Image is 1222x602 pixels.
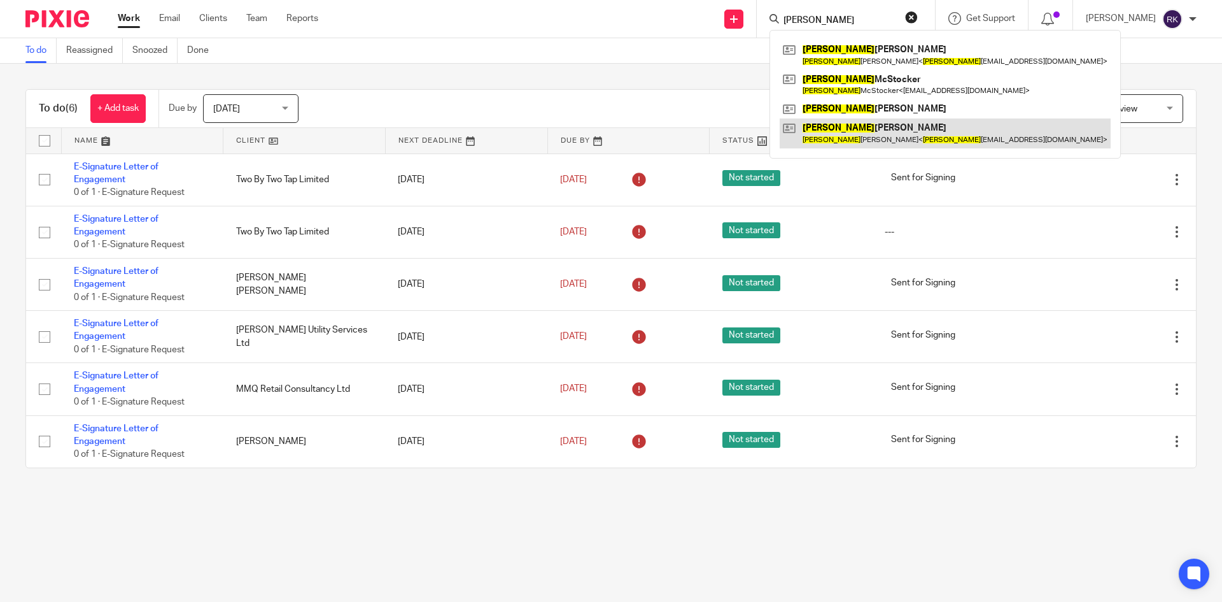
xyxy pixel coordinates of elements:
td: [DATE] [385,311,547,363]
span: 0 of 1 · E-Signature Request [74,293,185,302]
span: Not started [722,432,780,448]
span: [DATE] [560,437,587,446]
td: MMQ Retail Consultancy Ltd [223,363,386,415]
span: [DATE] [560,175,587,184]
span: Not started [722,170,780,186]
span: [DATE] [560,280,587,289]
a: Reassigned [66,38,123,63]
span: Not started [722,275,780,291]
p: [PERSON_NAME] [1086,12,1156,25]
span: Sent for Signing [885,432,962,448]
input: Search [782,15,897,27]
span: 0 of 1 · E-Signature Request [74,398,185,406]
span: Sent for Signing [885,380,962,396]
span: Not started [722,327,780,343]
td: [PERSON_NAME] [PERSON_NAME] [223,258,386,310]
a: E-Signature Letter of Engagement [74,267,158,289]
a: E-Signature Letter of Engagement [74,371,158,393]
a: Done [187,38,218,63]
span: Not started [722,222,780,238]
td: [DATE] [385,154,547,206]
a: E-Signature Letter of Engagement [74,424,158,446]
span: Not started [722,380,780,396]
span: 0 of 1 · E-Signature Request [74,345,185,354]
span: Get Support [966,14,1015,23]
td: [DATE] [385,206,547,258]
img: svg%3E [1162,9,1183,29]
p: Due by [169,102,197,115]
td: [DATE] [385,363,547,415]
div: --- [885,226,1022,238]
a: Team [246,12,267,25]
span: Sent for Signing [885,275,962,291]
a: To do [25,38,57,63]
span: [DATE] [213,104,240,113]
span: Sent for Signing [885,327,962,343]
td: Two By Two Tap Limited [223,154,386,206]
a: Work [118,12,140,25]
span: 0 of 1 · E-Signature Request [74,188,185,197]
button: Clear [905,11,918,24]
span: (6) [66,103,78,113]
span: 0 of 1 · E-Signature Request [74,450,185,459]
a: E-Signature Letter of Engagement [74,215,158,236]
span: [DATE] [560,333,587,341]
img: Pixie [25,10,89,27]
a: Clients [199,12,227,25]
td: [PERSON_NAME] Utility Services Ltd [223,311,386,363]
span: [DATE] [560,227,587,236]
td: [PERSON_NAME] [223,415,386,468]
h1: To do [39,102,78,115]
td: Two By Two Tap Limited [223,206,386,258]
td: [DATE] [385,258,547,310]
span: [DATE] [560,385,587,394]
a: + Add task [90,94,146,123]
a: Reports [286,12,318,25]
a: Email [159,12,180,25]
span: Sent for Signing [885,170,962,186]
a: E-Signature Letter of Engagement [74,319,158,341]
td: [DATE] [385,415,547,468]
a: E-Signature Letter of Engagement [74,162,158,184]
a: Snoozed [132,38,178,63]
span: 0 of 1 · E-Signature Request [74,241,185,250]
